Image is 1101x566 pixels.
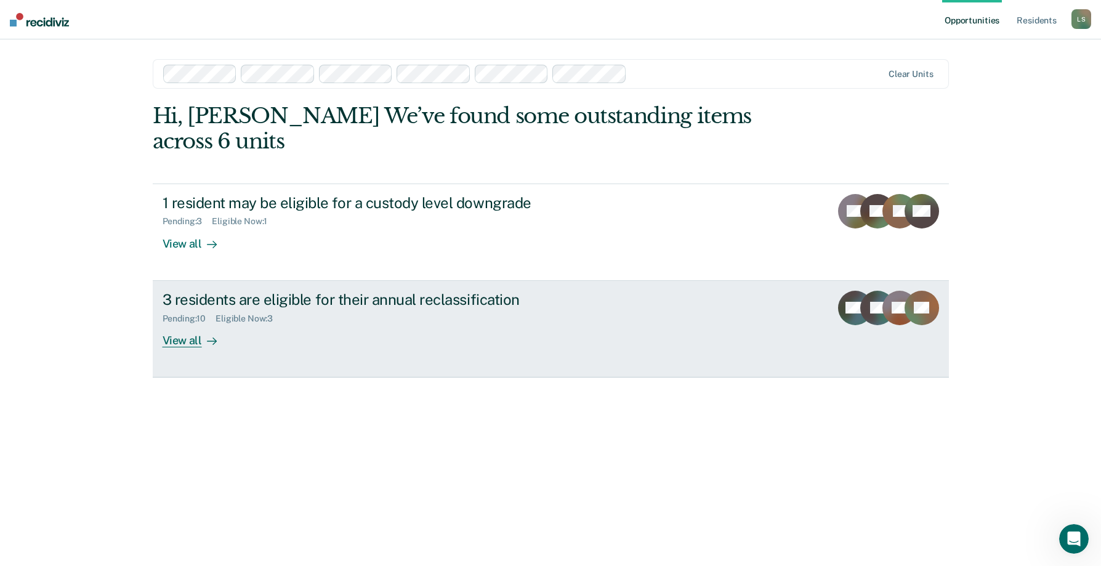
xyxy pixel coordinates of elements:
div: Hi, [PERSON_NAME] We’ve found some outstanding items across 6 units [153,103,789,154]
div: 3 residents are eligible for their annual reclassification [163,291,595,309]
button: LS [1071,9,1091,29]
div: Eligible Now : 3 [216,313,283,324]
div: Pending : 10 [163,313,216,324]
div: Clear units [889,69,934,79]
div: 1 resident may be eligible for a custody level downgrade [163,194,595,212]
div: L S [1071,9,1091,29]
div: View all [163,227,232,251]
iframe: Intercom live chat [1059,524,1089,554]
a: 1 resident may be eligible for a custody level downgradePending:3Eligible Now:1View all [153,184,949,281]
div: View all [163,323,232,347]
div: Eligible Now : 1 [212,216,277,227]
img: Recidiviz [10,13,69,26]
div: Pending : 3 [163,216,212,227]
a: 3 residents are eligible for their annual reclassificationPending:10Eligible Now:3View all [153,281,949,378]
